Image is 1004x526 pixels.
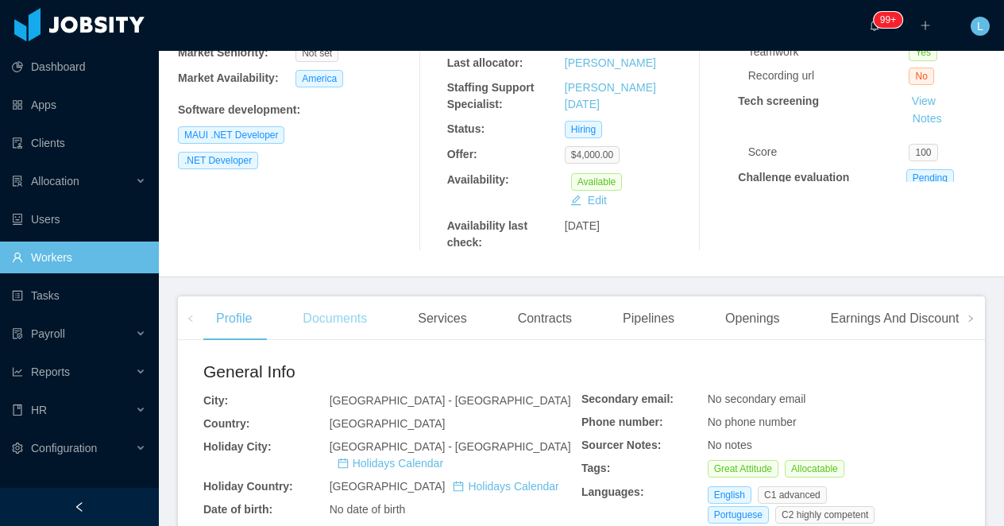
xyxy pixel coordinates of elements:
span: [DATE] [565,219,600,232]
b: Phone number: [581,416,663,428]
span: No notes [708,439,752,451]
div: Pipelines [610,296,687,341]
i: icon: plus [920,20,931,31]
a: [PERSON_NAME][DATE] [565,81,656,110]
a: icon: pie-chartDashboard [12,51,146,83]
b: Sourcer Notes: [581,439,661,451]
span: [GEOGRAPHIC_DATA] [330,417,446,430]
span: MAUI .NET Developer [178,126,284,144]
a: [PERSON_NAME] [565,56,656,69]
b: Market Seniority: [178,46,268,59]
i: icon: book [12,404,23,416]
span: .NET Developer [178,152,258,169]
div: Openings [712,296,793,341]
div: Teamwork [748,44,909,60]
b: Country: [203,417,249,430]
b: Date of birth: [203,503,272,516]
i: icon: right [967,315,975,323]
b: Tags: [581,462,610,474]
a: icon: appstoreApps [12,89,146,121]
a: View [906,95,941,107]
b: Availability last check: [447,219,527,249]
b: Last allocator: [447,56,523,69]
span: English [708,486,751,504]
span: Hiring [565,121,602,138]
div: Contracts [505,296,585,341]
b: Holiday Country: [203,480,293,493]
i: icon: setting [12,443,23,454]
span: Pending [906,169,954,187]
strong: Challenge evaluation [738,171,849,184]
div: Recording url [748,68,909,84]
b: Software development : [178,103,300,116]
span: [GEOGRAPHIC_DATA] [330,480,559,493]
b: Market Availability: [178,72,279,84]
span: No secondary email [708,393,806,405]
i: icon: line-chart [12,366,23,377]
b: Status: [447,122,485,135]
i: icon: solution [12,176,23,187]
b: Offer: [447,148,477,161]
div: Documents [290,296,380,341]
span: 100 [909,144,937,161]
div: Earnings And Discounts [818,296,979,341]
b: Holiday City: [203,440,272,453]
span: Allocatable [785,460,844,478]
i: icon: calendar [338,458,349,469]
b: Availability: [447,173,509,186]
button: icon: editEdit [564,191,613,210]
span: Payroll [31,327,65,340]
span: Great Attitude [708,460,778,478]
span: Reports [31,365,70,378]
button: Notes [906,110,948,129]
b: Languages: [581,485,644,498]
div: Services [405,296,479,341]
div: Profile [203,296,265,341]
b: City: [203,394,228,407]
i: icon: calendar [453,481,464,492]
span: No date of birth [330,503,406,516]
sup: 581 [874,12,902,28]
span: L [977,17,983,36]
a: icon: calendarHolidays Calendar [453,480,558,493]
span: Not set [295,44,338,62]
span: C2 highly competent [775,506,875,524]
i: icon: left [187,315,195,323]
a: icon: profileTasks [12,280,146,311]
b: Staffing Support Specialist: [447,81,535,110]
span: America [295,70,343,87]
strong: Tech screening [738,95,819,107]
span: Yes [909,44,937,61]
a: icon: userWorkers [12,242,146,273]
a: icon: auditClients [12,127,146,159]
span: C1 advanced [758,486,827,504]
a: icon: robotUsers [12,203,146,235]
span: $4,000.00 [565,146,620,164]
b: Secondary email: [581,393,674,405]
a: icon: calendarHolidays Calendar [338,457,443,470]
span: Portuguese [708,506,769,524]
span: [GEOGRAPHIC_DATA] - [GEOGRAPHIC_DATA] [330,394,571,407]
span: No phone number [708,416,797,428]
span: Allocation [31,175,79,188]
i: icon: file-protect [12,328,23,339]
div: Score [748,144,909,161]
span: Configuration [31,442,97,454]
span: HR [31,404,47,416]
h2: General Info [203,359,581,385]
span: [GEOGRAPHIC_DATA] - [GEOGRAPHIC_DATA] [330,440,571,470]
span: No [909,68,933,85]
i: icon: bell [869,20,880,31]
